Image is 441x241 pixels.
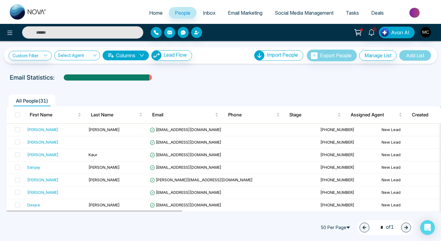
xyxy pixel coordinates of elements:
[320,202,354,207] span: [PHONE_NUMBER]
[379,186,440,199] td: New Lead
[267,52,298,58] span: Import People
[285,106,346,123] th: Stage
[320,165,354,170] span: [PHONE_NUMBER]
[30,111,77,119] span: First Name
[169,7,197,19] a: People
[103,51,149,60] button: Columnsdown
[197,7,222,19] a: Inbox
[89,202,120,207] span: [PERSON_NAME]
[149,50,192,61] a: Lead FlowLead Flow
[150,190,221,195] span: [EMAIL_ADDRESS][DOMAIN_NAME]
[91,111,138,119] span: Last Name
[152,51,161,60] img: Lead Flow
[320,140,354,145] span: [PHONE_NUMBER]
[151,50,192,61] button: Lead Flow
[320,152,354,157] span: [PHONE_NUMBER]
[27,126,58,133] div: [PERSON_NAME]
[379,27,415,38] button: Avon AI
[203,10,216,16] span: Inbox
[150,177,253,182] span: [PERSON_NAME][EMAIL_ADDRESS][DOMAIN_NAME]
[346,106,407,123] th: Assigned Agent
[380,28,389,37] img: Lead Flow
[379,161,440,174] td: New Lead
[89,127,120,132] span: [PERSON_NAME]
[365,7,390,19] a: Deals
[27,202,40,208] div: Deepa
[379,124,440,136] td: New Lead
[393,6,437,20] img: Market-place.gif
[320,177,354,182] span: [PHONE_NUMBER]
[275,10,334,16] span: Social Media Management
[320,52,352,58] span: Export People
[10,4,47,20] img: Nova CRM Logo
[139,53,144,58] span: down
[320,127,354,132] span: [PHONE_NUMBER]
[150,140,221,145] span: [EMAIL_ADDRESS][DOMAIN_NAME]
[351,111,398,119] span: Assigned Agent
[320,190,354,195] span: [PHONE_NUMBER]
[379,149,440,161] td: New Lead
[150,152,221,157] span: [EMAIL_ADDRESS][DOMAIN_NAME]
[13,98,51,104] span: All People ( 31 )
[175,10,190,16] span: People
[379,199,440,212] td: New Lead
[228,111,275,119] span: Phone
[89,177,120,182] span: [PERSON_NAME]
[27,177,58,183] div: [PERSON_NAME]
[10,73,55,82] p: Email Statistics:
[318,223,355,232] span: 50 Per Page
[9,51,52,60] a: Custom Filter
[289,111,336,119] span: Stage
[222,7,269,19] a: Email Marketing
[346,10,359,16] span: Tasks
[89,152,97,157] span: Kaur
[359,50,397,61] button: Manage List
[269,7,340,19] a: Social Media Management
[379,174,440,186] td: New Lead
[307,50,357,61] button: Export People
[228,10,262,16] span: Email Marketing
[364,27,379,37] a: 2
[27,164,40,170] div: Sanjay
[147,106,223,123] th: Email
[340,7,365,19] a: Tasks
[149,10,163,16] span: Home
[379,136,440,149] td: New Lead
[420,220,435,235] div: Open Intercom Messenger
[150,127,221,132] span: [EMAIL_ADDRESS][DOMAIN_NAME]
[371,27,377,32] span: 2
[420,27,431,37] img: User Avatar
[27,152,58,158] div: [PERSON_NAME]
[89,165,120,170] span: [PERSON_NAME]
[377,223,394,232] span: of 1
[143,7,169,19] a: Home
[27,139,58,145] div: [PERSON_NAME]
[25,106,86,123] th: First Name
[86,106,147,123] th: Last Name
[150,165,221,170] span: [EMAIL_ADDRESS][DOMAIN_NAME]
[152,111,214,119] span: Email
[164,52,187,58] span: Lead Flow
[391,29,409,36] span: Avon AI
[27,189,58,195] div: [PERSON_NAME]
[150,202,221,207] span: [EMAIL_ADDRESS][DOMAIN_NAME]
[371,10,384,16] span: Deals
[223,106,285,123] th: Phone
